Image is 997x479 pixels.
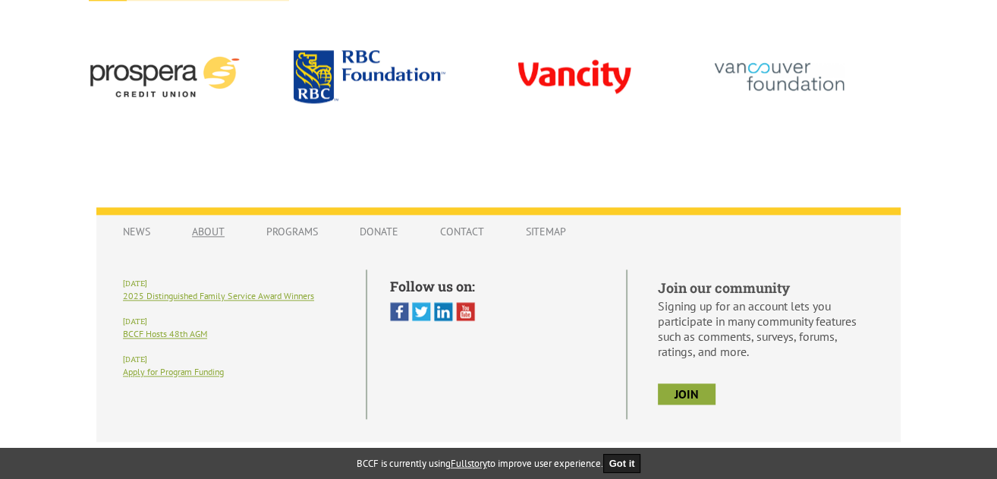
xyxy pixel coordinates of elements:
[658,383,716,405] a: join
[123,279,343,288] h6: [DATE]
[425,217,499,246] a: Contact
[412,302,431,321] img: Twitter
[658,279,874,297] h5: Join our community
[390,302,409,321] img: Facebook
[251,217,333,246] a: Programs
[123,317,343,326] h6: [DATE]
[123,355,343,364] h6: [DATE]
[390,277,603,295] h5: Follow us on:
[177,217,240,246] a: About
[294,50,445,102] img: rbc.png
[123,328,207,339] a: BCCF Hosts 48th AGM
[498,34,650,119] img: vancity-3.png
[89,36,241,118] img: prospera-4.png
[511,217,581,246] a: Sitemap
[456,302,475,321] img: You Tube
[123,366,224,377] a: Apply for Program Funding
[658,298,874,359] p: Signing up for an account lets you participate in many community features such as comments, surve...
[434,302,453,321] img: Linked In
[123,290,314,301] a: 2025 Distinguished Family Service Award Winners
[344,217,414,246] a: Donate
[108,217,165,246] a: News
[603,454,641,473] button: Got it
[703,36,855,116] img: vancouver_foundation-2.png
[451,457,487,470] a: Fullstory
